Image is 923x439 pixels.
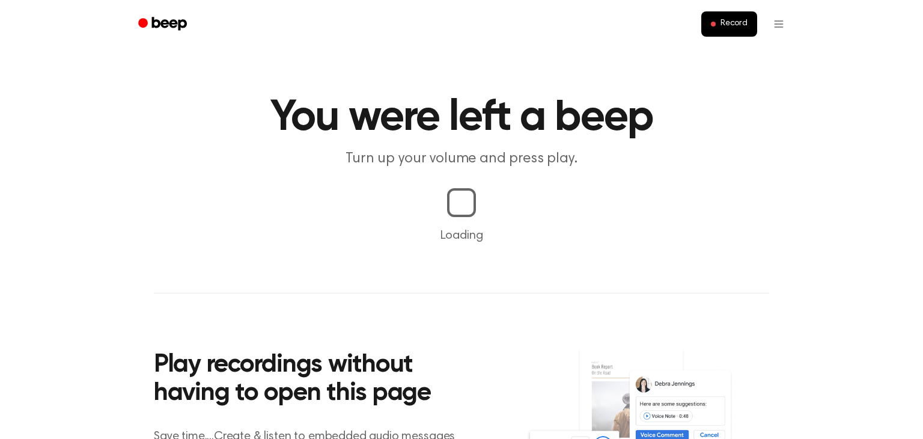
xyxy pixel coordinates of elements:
p: Loading [14,227,909,245]
button: Record [701,11,757,37]
h1: You were left a beep [154,96,769,140]
button: Open menu [764,10,793,38]
p: Turn up your volume and press play. [231,149,692,169]
span: Record [720,19,748,29]
a: Beep [130,13,198,36]
h2: Play recordings without having to open this page [154,351,478,408]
